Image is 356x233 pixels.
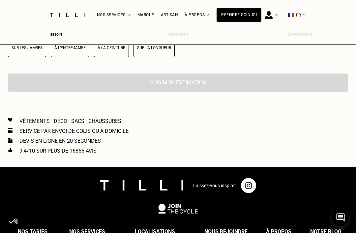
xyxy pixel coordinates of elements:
[207,14,210,16] img: Menu déroulant à propos
[161,13,178,17] a: Artisan
[275,14,278,16] img: Menu déroulant
[43,33,70,36] div: Besoin
[8,138,13,143] img: Icon
[51,38,89,57] button: À l’entrejambe
[98,45,125,50] p: À la ceinture
[217,8,261,22] a: Prendre soin ici
[19,148,97,154] p: 9.4/10 sur plus de 16866 avis
[12,45,43,50] p: Sur les jambes
[8,38,46,57] button: Sur les jambes
[8,118,13,122] img: Icon
[19,118,121,124] p: Vêtements · Déco · Sacs · Chaussures
[241,178,256,193] img: page instagram de Tilli une retoucherie à domicile
[288,12,294,18] span: 🇫🇷
[97,0,131,30] div: Nos services
[133,38,175,57] button: Sur la longueur
[47,13,87,17] img: Logo du service de couturière Tilli
[100,180,183,190] img: logo Tilli
[137,13,154,17] a: Marque
[94,38,129,57] button: À la ceinture
[287,33,313,36] div: Confirmation
[185,0,210,30] div: À propos
[8,148,13,152] img: Icon
[19,128,129,134] p: Service par envoi de colis ou à domicile
[284,0,309,30] button: 🇫🇷 FR
[8,128,13,133] img: Icon
[19,138,101,144] p: Devis en ligne en 20 secondes
[54,45,86,50] p: À l’entrejambe
[265,11,273,19] img: icône connexion
[158,204,198,214] img: logo Join The Cycle
[165,33,191,36] div: Estimation
[303,14,305,16] img: menu déroulant
[137,45,171,50] p: Sur la longueur
[193,183,236,188] p: Laissez-vous inspirer
[128,14,131,16] img: Menu déroulant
